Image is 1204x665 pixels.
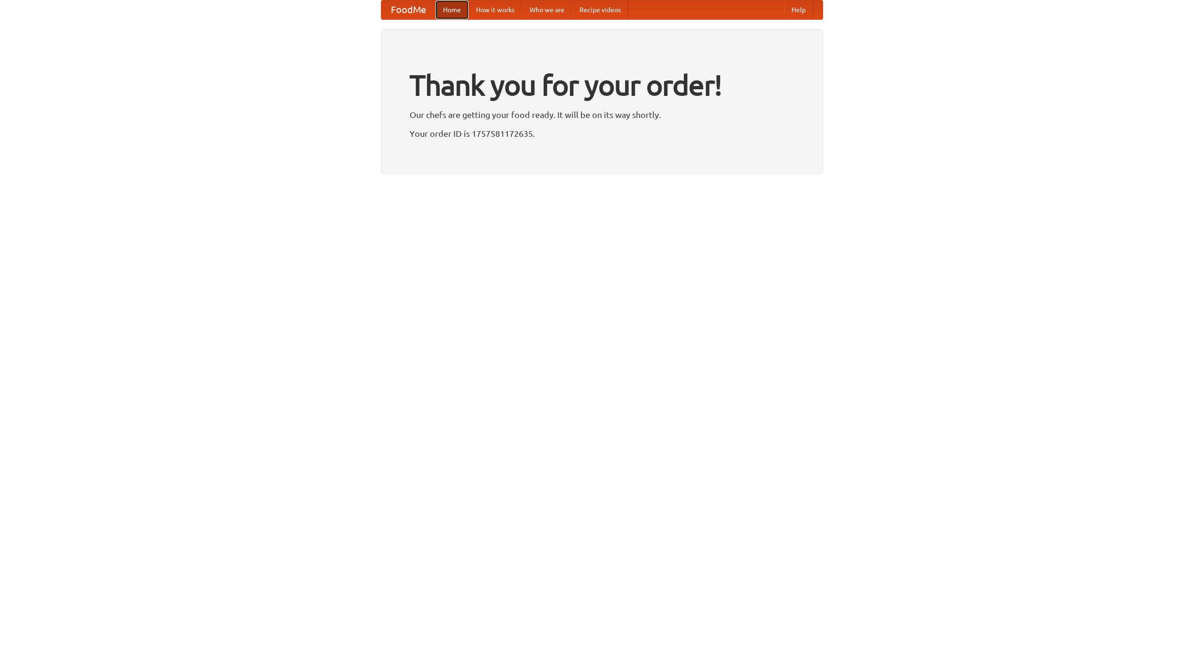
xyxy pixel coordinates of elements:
[410,63,794,108] h1: Thank you for your order!
[381,0,436,19] a: FoodMe
[436,0,468,19] a: Home
[572,0,628,19] a: Recipe videos
[410,126,794,141] p: Your order ID is 1757581172635.
[468,0,522,19] a: How it works
[784,0,813,19] a: Help
[522,0,572,19] a: Who we are
[410,108,794,122] p: Our chefs are getting your food ready. It will be on its way shortly.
